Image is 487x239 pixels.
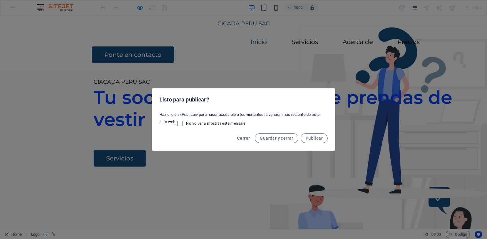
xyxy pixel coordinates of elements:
button: Guardar y cerrar [255,133,298,143]
p: CIACADA PERU SAC [94,62,456,71]
h2: Listo para publicar? [159,96,328,103]
a: Inicio [251,24,267,30]
a: Precios [397,24,420,30]
a: Servicios [94,135,146,151]
strong: Tu socio en Confección de prendas de vestir [94,71,452,115]
button: Publicar [301,133,328,143]
span: No volver a mostrar este mensaje [186,121,245,126]
span: Guardar y cerrar [260,136,293,141]
a: Ponte en contacto [92,31,174,48]
a: Acerca de [343,24,373,30]
span: Cerrar [237,136,250,141]
button: Cerrar [235,133,252,143]
div: Haz clic en «Publicar» para hacer accesible a los visitantes la versión más reciente de este siti... [152,109,335,130]
span: Publicar [306,136,323,141]
a: Servicios [292,24,318,30]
